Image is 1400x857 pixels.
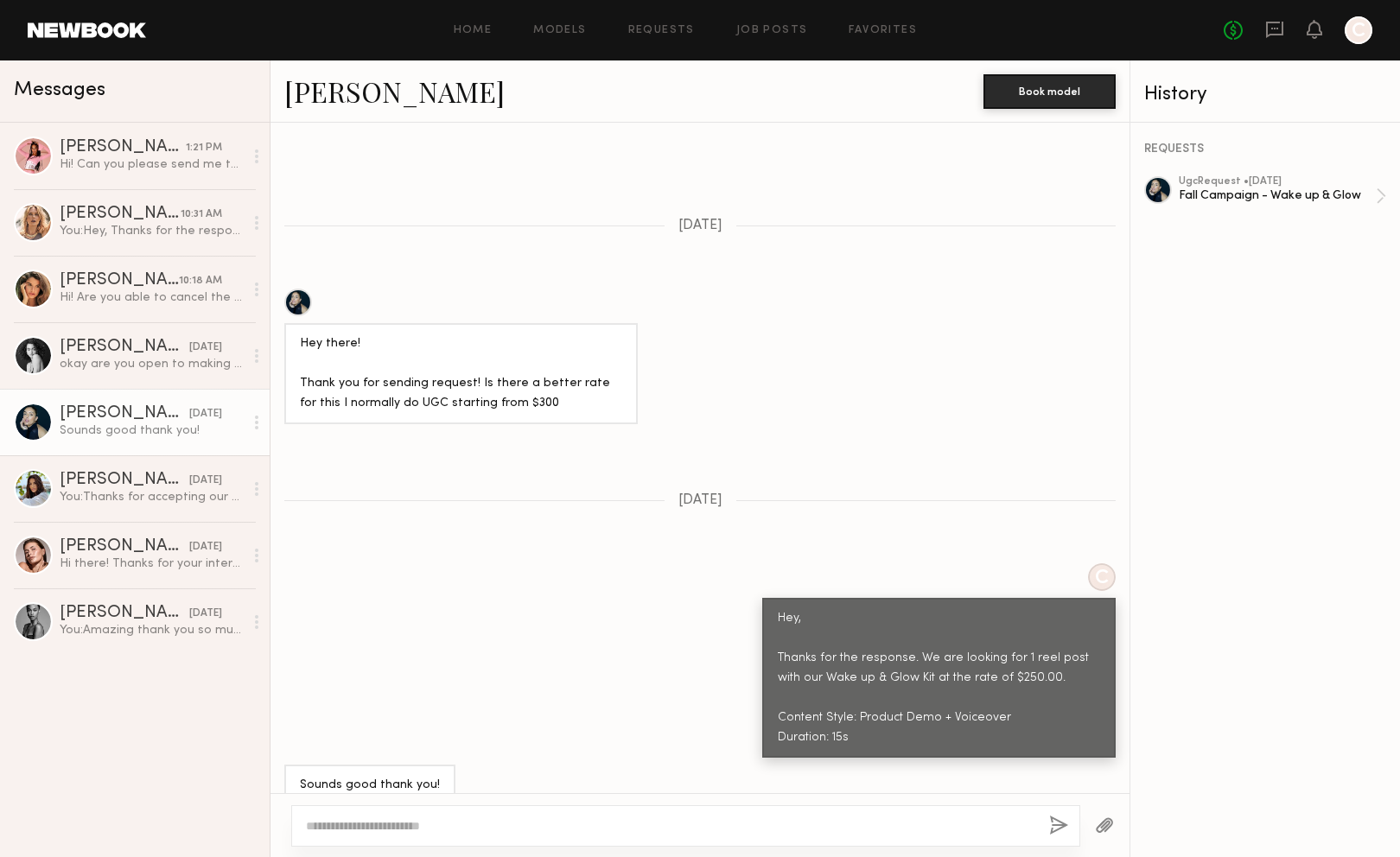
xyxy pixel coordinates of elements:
[1345,16,1372,44] a: C
[983,74,1116,109] button: Book model
[454,25,493,36] a: Home
[1179,176,1386,216] a: ugcRequest •[DATE]Fall Campaign - Wake up & Glow
[983,83,1116,98] a: Book model
[284,73,505,110] a: [PERSON_NAME]
[736,25,808,36] a: Job Posts
[1179,176,1376,187] div: ugc Request • [DATE]
[60,489,244,505] div: You: Thanks for accepting our collab. I want to confirm that the campaign deliverables below: Con...
[60,538,189,555] div: [PERSON_NAME]
[60,206,181,223] div: [PERSON_NAME]
[1179,187,1376,204] div: Fall Campaign - Wake up & Glow
[60,272,179,289] div: [PERSON_NAME]
[678,219,722,233] span: [DATE]
[1144,85,1386,105] div: History
[1144,143,1386,156] div: REQUESTS
[533,25,586,36] a: Models
[179,273,222,289] div: 10:18 AM
[60,605,189,622] div: [PERSON_NAME]
[628,25,695,36] a: Requests
[60,622,244,638] div: You: Amazing thank you so much [PERSON_NAME]
[14,80,105,100] span: Messages
[189,606,222,622] div: [DATE]
[300,334,622,414] div: Hey there! Thank you for sending request! Is there a better rate for this I normally do UGC start...
[60,555,244,572] div: Hi there! Thanks for your interest :) Is there any flexibility in the budget? Typically for an ed...
[60,156,244,173] div: Hi! Can you please send me the tracking details?
[60,405,189,422] div: [PERSON_NAME]
[60,139,186,156] div: [PERSON_NAME]
[849,25,917,36] a: Favorites
[186,140,222,156] div: 1:21 PM
[60,223,244,239] div: You: Hey, Thanks for the response. We are looking for 1 reel post with our Wake up & Glow Kit at ...
[60,356,244,372] div: okay are you open to making the rate $200? Due to the requirements with posting and creating supe...
[60,422,244,439] div: Sounds good thank you!
[189,539,222,555] div: [DATE]
[60,472,189,489] div: [PERSON_NAME]
[189,340,222,356] div: [DATE]
[181,206,222,223] div: 10:31 AM
[60,339,189,356] div: [PERSON_NAME]
[678,493,722,508] span: [DATE]
[778,609,1100,748] div: Hey, Thanks for the response. We are looking for 1 reel post with our Wake up & Glow Kit at the r...
[300,776,440,796] div: Sounds good thank you!
[189,473,222,489] div: [DATE]
[189,406,222,422] div: [DATE]
[60,289,244,306] div: Hi! Are you able to cancel the job please? Just want to make sure you don’t send products my way....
